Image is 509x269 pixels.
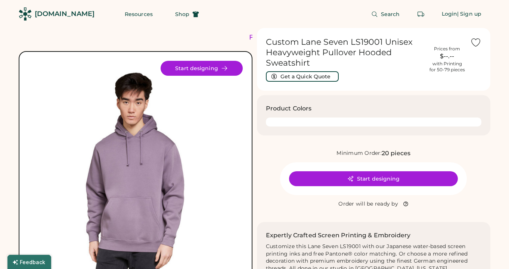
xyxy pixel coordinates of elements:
h2: Expertly Crafted Screen Printing & Embroidery [266,231,411,240]
div: | Sign up [457,10,481,18]
div: 20 pieces [382,149,410,158]
button: Start designing [289,171,458,186]
span: Search [381,12,400,17]
div: Prices from [434,46,460,52]
h1: Custom Lane Seven LS19001 Unisex Heavyweight Pullover Hooded Sweatshirt [266,37,424,68]
button: Retrieve an order [413,7,428,22]
div: FREE SHIPPING [249,32,313,43]
div: Minimum Order: [336,150,382,157]
button: Search [362,7,409,22]
span: Shop [175,12,189,17]
button: Resources [116,7,162,22]
div: Order will be ready by [338,200,398,208]
div: Login [442,10,457,18]
button: Get a Quick Quote [266,71,339,82]
img: Rendered Logo - Screens [19,7,32,21]
div: with Printing for 50-79 pieces [429,61,465,73]
div: [DOMAIN_NAME] [35,9,94,19]
button: Start designing [161,61,243,76]
div: $--.-- [428,52,466,61]
button: Shop [166,7,208,22]
h3: Product Colors [266,104,312,113]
